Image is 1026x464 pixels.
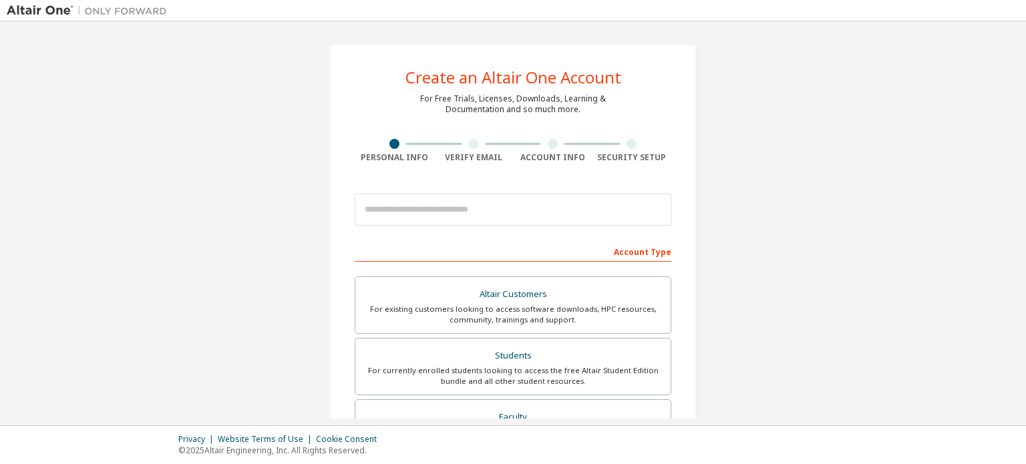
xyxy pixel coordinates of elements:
div: Account Info [513,152,592,163]
div: Website Terms of Use [218,434,316,445]
img: Altair One [7,4,174,17]
div: Faculty [363,408,663,427]
div: Create an Altair One Account [405,69,621,85]
p: © 2025 Altair Engineering, Inc. All Rights Reserved. [178,445,385,456]
div: Altair Customers [363,285,663,304]
div: Students [363,346,663,365]
div: Privacy [178,434,218,445]
div: Personal Info [355,152,434,163]
div: For currently enrolled students looking to access the free Altair Student Edition bundle and all ... [363,365,663,387]
div: Security Setup [592,152,672,163]
div: Account Type [355,240,671,262]
div: Verify Email [434,152,514,163]
div: Cookie Consent [316,434,385,445]
div: For Free Trials, Licenses, Downloads, Learning & Documentation and so much more. [420,93,606,115]
div: For existing customers looking to access software downloads, HPC resources, community, trainings ... [363,304,663,325]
